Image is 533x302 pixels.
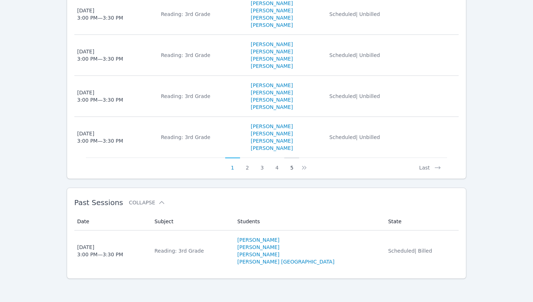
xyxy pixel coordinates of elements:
[240,158,255,171] button: 2
[74,230,459,271] tr: [DATE]3:00 PM—3:30 PMReading: 3rd Grade[PERSON_NAME][PERSON_NAME][PERSON_NAME][PERSON_NAME] [GEOG...
[237,251,280,258] a: [PERSON_NAME]
[154,247,229,254] div: Reading: 3rd Grade
[251,137,293,144] a: [PERSON_NAME]
[384,213,459,230] th: State
[237,236,280,244] a: [PERSON_NAME]
[251,55,293,62] a: [PERSON_NAME]
[329,134,380,140] span: Scheduled | Unbilled
[74,35,459,76] tr: [DATE]3:00 PM—3:30 PMReading: 3rd Grade[PERSON_NAME][PERSON_NAME][PERSON_NAME][PERSON_NAME]Schedu...
[251,7,293,14] a: [PERSON_NAME]
[269,158,284,171] button: 4
[161,52,242,59] div: Reading: 3rd Grade
[237,244,280,251] a: [PERSON_NAME]
[251,123,293,130] a: [PERSON_NAME]
[129,199,165,206] button: Collapse
[161,93,242,100] div: Reading: 3rd Grade
[251,144,293,152] a: [PERSON_NAME]
[329,93,380,99] span: Scheduled | Unbilled
[77,89,123,103] div: [DATE] 3:00 PM — 3:30 PM
[284,158,299,171] button: 5
[251,21,293,29] a: [PERSON_NAME]
[74,76,459,117] tr: [DATE]3:00 PM—3:30 PMReading: 3rd Grade[PERSON_NAME][PERSON_NAME][PERSON_NAME][PERSON_NAME]Schedu...
[255,158,270,171] button: 3
[74,213,150,230] th: Date
[251,96,293,103] a: [PERSON_NAME]
[388,248,432,254] span: Scheduled | Billed
[233,213,384,230] th: Students
[225,158,240,171] button: 1
[413,158,447,171] button: Last
[77,130,123,144] div: [DATE] 3:00 PM — 3:30 PM
[251,41,293,48] a: [PERSON_NAME]
[251,14,293,21] a: [PERSON_NAME]
[77,244,123,258] div: [DATE] 3:00 PM — 3:30 PM
[251,103,293,111] a: [PERSON_NAME]
[251,48,293,55] a: [PERSON_NAME]
[150,213,233,230] th: Subject
[74,198,123,207] span: Past Sessions
[74,117,459,158] tr: [DATE]3:00 PM—3:30 PMReading: 3rd Grade[PERSON_NAME][PERSON_NAME][PERSON_NAME][PERSON_NAME]Schedu...
[161,11,242,18] div: Reading: 3rd Grade
[77,48,123,62] div: [DATE] 3:00 PM — 3:30 PM
[251,89,293,96] a: [PERSON_NAME]
[77,7,123,21] div: [DATE] 3:00 PM — 3:30 PM
[329,52,380,58] span: Scheduled | Unbilled
[161,134,242,141] div: Reading: 3rd Grade
[251,82,293,89] a: [PERSON_NAME]
[251,62,293,70] a: [PERSON_NAME]
[251,130,293,137] a: [PERSON_NAME]
[329,11,380,17] span: Scheduled | Unbilled
[237,258,335,265] a: [PERSON_NAME] [GEOGRAPHIC_DATA]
